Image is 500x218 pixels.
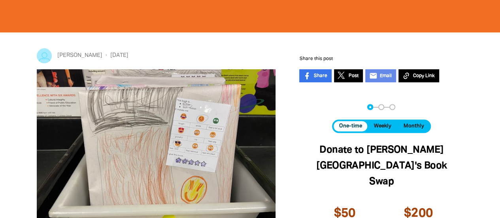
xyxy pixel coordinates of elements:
[379,72,391,80] span: Email
[369,121,397,131] button: Weekly
[332,119,431,133] div: Donation frequency
[102,51,128,60] span: [DATE]
[299,69,332,82] a: Share
[413,72,434,80] span: Copy Link
[398,121,429,131] button: Monthly
[389,104,395,110] button: Navigate to step 3 of 3 to enter your payment details
[309,142,453,190] h2: Donate to [PERSON_NAME][GEOGRAPHIC_DATA]'s Book Swap
[348,72,358,80] span: Post
[365,69,396,82] a: emailEmail
[367,104,373,110] button: Navigate to step 1 of 3 to enter your donation amount
[334,69,363,82] a: Post
[334,121,367,131] button: One-time
[404,123,424,129] span: Monthly
[313,72,327,80] span: Share
[374,123,391,129] span: Weekly
[143,1,357,16] span: Our first set of mystery books
[299,57,332,61] span: Share this post
[378,104,384,110] button: Navigate to step 2 of 3 to enter your details
[339,123,362,129] span: One-time
[398,69,439,82] button: Copy Link
[369,72,377,80] i: email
